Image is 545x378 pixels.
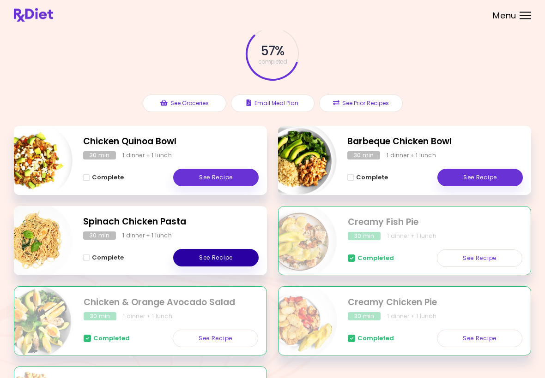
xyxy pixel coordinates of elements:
[493,12,516,20] span: Menu
[122,152,172,160] div: 1 dinner + 1 lunch
[84,296,258,310] h2: Chicken & Orange Avocado Salad
[83,172,124,183] button: Complete - Chicken Quinoa Bowl
[356,174,388,182] span: Complete
[348,296,522,310] h2: Creamy Chicken Pie
[14,8,53,22] img: RxDiet
[347,152,380,160] div: 30 min
[123,313,172,321] div: 1 dinner + 1 lunch
[387,232,436,241] div: 1 dinner + 1 lunch
[437,330,522,348] a: See Recipe - Creamy Chicken Pie
[357,255,394,262] span: Completed
[122,232,172,240] div: 1 dinner + 1 lunch
[437,250,522,267] a: See Recipe - Creamy Fish Pie
[173,330,258,348] a: See Recipe - Chicken & Orange Avocado Salad
[347,136,523,149] h2: Barbeque Chicken Bowl
[92,174,124,182] span: Complete
[143,95,226,112] button: See Groceries
[173,249,259,267] a: See Recipe - Spinach Chicken Pasta
[260,203,337,280] img: Info - Creamy Fish Pie
[357,335,394,343] span: Completed
[231,95,315,112] button: Email Meal Plan
[261,44,284,59] span: 57 %
[260,283,337,360] img: Info - Creamy Chicken Pie
[173,169,259,187] a: See Recipe - Chicken Quinoa Bowl
[92,254,124,262] span: Complete
[83,253,124,264] button: Complete - Spinach Chicken Pasta
[83,232,116,240] div: 30 min
[348,313,381,321] div: 30 min
[319,95,403,112] button: See Prior Recipes
[348,216,522,230] h2: Creamy Fish Pie
[258,59,287,65] span: completed
[348,232,381,241] div: 30 min
[437,169,523,187] a: See Recipe - Barbeque Chicken Bowl
[387,152,436,160] div: 1 dinner + 1 lunch
[93,335,130,343] span: Completed
[260,123,337,199] img: Info - Barbeque Chicken Bowl
[84,313,116,321] div: 30 min
[387,313,436,321] div: 1 dinner + 1 lunch
[83,136,259,149] h2: Chicken Quinoa Bowl
[83,216,259,229] h2: Spinach Chicken Pasta
[347,172,388,183] button: Complete - Barbeque Chicken Bowl
[83,152,116,160] div: 30 min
